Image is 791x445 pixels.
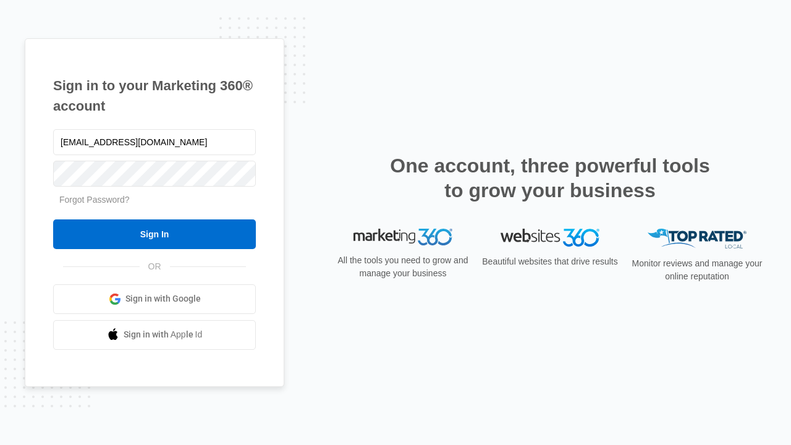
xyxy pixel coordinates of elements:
[53,284,256,314] a: Sign in with Google
[125,292,201,305] span: Sign in with Google
[353,229,452,246] img: Marketing 360
[53,75,256,116] h1: Sign in to your Marketing 360® account
[53,320,256,350] a: Sign in with Apple Id
[386,153,714,203] h2: One account, three powerful tools to grow your business
[628,257,766,283] p: Monitor reviews and manage your online reputation
[124,328,203,341] span: Sign in with Apple Id
[59,195,130,205] a: Forgot Password?
[53,129,256,155] input: Email
[648,229,747,249] img: Top Rated Local
[140,260,170,273] span: OR
[501,229,599,247] img: Websites 360
[53,219,256,249] input: Sign In
[481,255,619,268] p: Beautiful websites that drive results
[334,254,472,280] p: All the tools you need to grow and manage your business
